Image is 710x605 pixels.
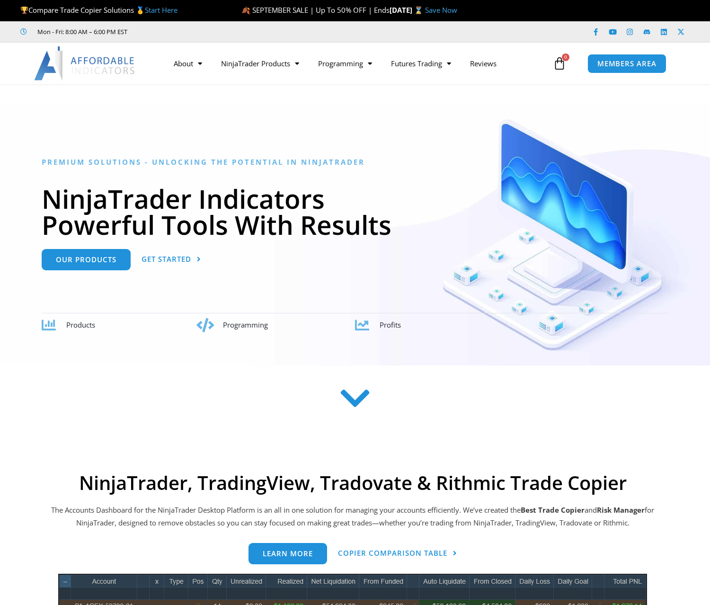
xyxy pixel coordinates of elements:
[50,504,656,530] p: The Accounts Dashboard for the NinjaTrader Desktop Platform is an all in one solution for managin...
[42,249,131,270] a: Our Products
[56,256,116,263] span: Our Products
[248,543,327,564] a: Learn more
[142,249,201,270] a: Get Started
[425,5,457,15] a: Save Now
[35,26,127,37] span: Mon - Fri: 8:00 AM – 6:00 PM EST
[562,53,569,61] span: 0
[587,54,666,73] a: MEMBERS AREA
[21,7,28,14] img: 🏆
[164,53,550,74] nav: Menu
[141,27,283,36] iframe: Customer reviews powered by Trustpilot
[338,543,457,564] a: Copier Comparison Table
[338,550,447,557] span: Copier Comparison Table
[263,550,313,557] span: Learn more
[597,60,657,67] span: MEMBERS AREA
[521,505,585,515] b: Best Trade Copier
[20,5,177,15] span: Compare Trade Copier Solutions 🥇
[380,320,401,329] span: Profits
[42,158,669,167] h6: Premium Solutions - Unlocking the Potential in NinjaTrader
[212,53,309,74] a: NinjaTrader Products
[50,472,656,494] h2: NinjaTrader, TradingView, Tradovate & Rithmic Trade Copier
[34,46,136,80] img: LogoAI | Affordable Indicators – NinjaTrader
[42,186,669,238] h1: NinjaTrader Indicators Powerful Tools With Results
[66,320,95,329] span: Products
[241,5,390,15] span: 🍂 SEPTEMBER SALE | Up To 50% OFF | Ends
[597,505,645,515] strong: Risk Manager
[382,53,461,74] a: Futures Trading
[309,53,382,74] a: Programming
[461,53,506,74] a: Reviews
[145,5,177,15] a: Start Here
[539,50,580,77] a: 0
[142,256,191,263] span: Get Started
[390,5,425,15] strong: [DATE] ⌛
[164,53,212,74] a: About
[223,320,268,329] span: Programming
